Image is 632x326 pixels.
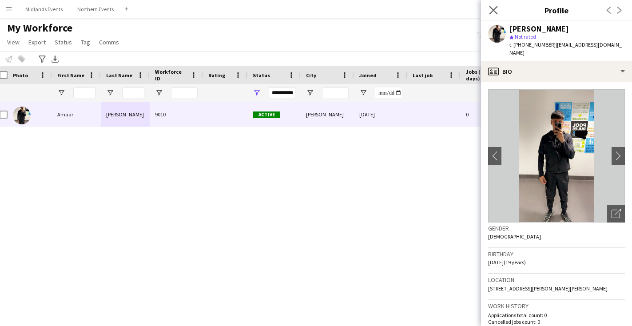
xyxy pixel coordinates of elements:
[515,33,536,40] span: Not rated
[488,89,625,223] img: Crew avatar or photo
[150,102,203,127] div: 9010
[28,38,46,46] span: Export
[106,89,114,97] button: Open Filter Menu
[253,89,261,97] button: Open Filter Menu
[488,302,625,310] h3: Work history
[55,38,72,46] span: Status
[50,54,60,64] app-action-btn: Export XLSX
[77,36,94,48] a: Tag
[322,87,349,98] input: City Filter Input
[81,38,90,46] span: Tag
[52,102,101,127] div: Amaar
[359,89,367,97] button: Open Filter Menu
[57,89,65,97] button: Open Filter Menu
[481,4,632,16] h3: Profile
[18,0,70,18] button: Midlands Events
[253,72,270,79] span: Status
[481,61,632,82] div: Bio
[607,205,625,223] div: Open photos pop-in
[306,89,314,97] button: Open Filter Menu
[37,54,48,64] app-action-btn: Advanced filters
[99,38,119,46] span: Comms
[70,0,121,18] button: Northern Events
[106,72,132,79] span: Last Name
[509,25,569,33] div: [PERSON_NAME]
[413,72,433,79] span: Last job
[57,72,84,79] span: First Name
[509,41,556,48] span: t. [PHONE_NUMBER]
[488,318,625,325] p: Cancelled jobs count: 0
[488,285,608,292] span: [STREET_ADDRESS][PERSON_NAME][PERSON_NAME]
[208,72,225,79] span: Rating
[253,111,280,118] span: Active
[488,250,625,258] h3: Birthday
[122,87,144,98] input: Last Name Filter Input
[7,38,20,46] span: View
[171,87,198,98] input: Workforce ID Filter Input
[306,72,316,79] span: City
[4,36,23,48] a: View
[155,68,187,82] span: Workforce ID
[509,41,622,56] span: | [EMAIL_ADDRESS][DOMAIN_NAME]
[301,102,354,127] div: [PERSON_NAME]
[73,87,95,98] input: First Name Filter Input
[488,312,625,318] p: Applications total count: 0
[488,233,541,240] span: [DEMOGRAPHIC_DATA]
[51,36,76,48] a: Status
[488,276,625,284] h3: Location
[13,107,31,124] img: Amaar Naqvi
[101,102,150,127] div: [PERSON_NAME]
[7,21,72,35] span: My Workforce
[488,224,625,232] h3: Gender
[13,72,28,79] span: Photo
[95,36,123,48] a: Comms
[25,36,49,48] a: Export
[375,87,402,98] input: Joined Filter Input
[359,72,377,79] span: Joined
[155,89,163,97] button: Open Filter Menu
[461,102,518,127] div: 0
[466,68,502,82] span: Jobs (last 90 days)
[488,259,526,266] span: [DATE] (19 years)
[354,102,407,127] div: [DATE]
